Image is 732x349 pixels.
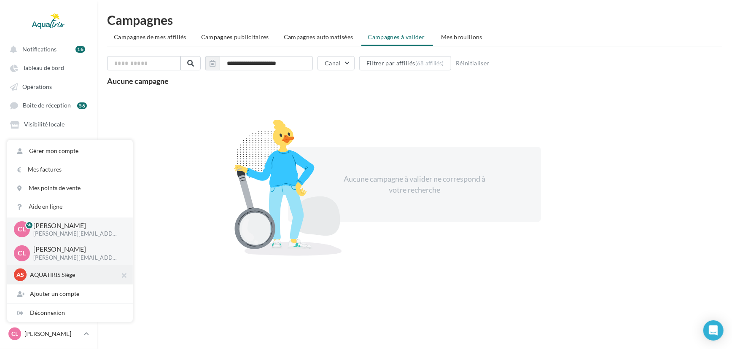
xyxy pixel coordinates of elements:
span: Aucune campagne [107,76,169,86]
div: Ajouter un compte [7,285,133,303]
div: 56 [77,102,87,109]
a: Opérations [5,79,92,94]
p: [PERSON_NAME][EMAIL_ADDRESS][DOMAIN_NAME] [33,254,119,262]
a: Mes factures [7,160,133,179]
div: 16 [75,46,85,53]
a: Campagnes 2 [5,173,92,188]
span: CL [18,248,26,258]
span: AS [16,271,24,279]
a: CL [PERSON_NAME] [7,326,90,342]
span: Boîte de réception [23,102,71,109]
span: Mes brouillons [441,33,482,40]
button: Réinitialiser [452,58,493,68]
span: Campagnes automatisées [284,33,353,40]
a: Visibilité locale [5,116,92,132]
a: Mon réseau [5,154,92,169]
span: Campagnes publicitaires [201,33,269,40]
a: Médiathèque [5,135,92,150]
p: [PERSON_NAME] [24,330,81,338]
h1: Campagnes [107,13,722,26]
div: Aucune campagne à valider ne correspond à votre recherche [342,174,487,195]
div: (68 affiliés) [415,60,444,67]
span: Campagnes de mes affiliés [114,33,186,40]
span: CL [18,225,26,234]
a: Aide en ligne [7,197,133,216]
a: Tableau de bord [5,60,92,75]
p: [PERSON_NAME] [33,221,119,231]
div: Déconnexion [7,303,133,322]
span: Notifications [22,46,57,53]
a: Gérer mon compte [7,142,133,160]
a: Boutique en ligne [5,191,92,206]
span: CL [11,330,18,338]
button: Notifications 16 [5,41,89,56]
div: Open Intercom Messenger [703,320,724,341]
a: Boîte de réception 56 [5,97,92,113]
span: Visibilité locale [24,121,65,128]
span: Tableau de bord [23,64,64,72]
p: AQUATIRIS Siège [30,271,123,279]
button: Canal [318,56,355,70]
span: Opérations [22,83,52,90]
a: Mes points de vente [7,179,133,197]
p: [PERSON_NAME][EMAIL_ADDRESS][DOMAIN_NAME] [33,230,119,238]
p: [PERSON_NAME] [33,244,119,254]
button: Filtrer par affiliés(68 affiliés) [359,56,451,70]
